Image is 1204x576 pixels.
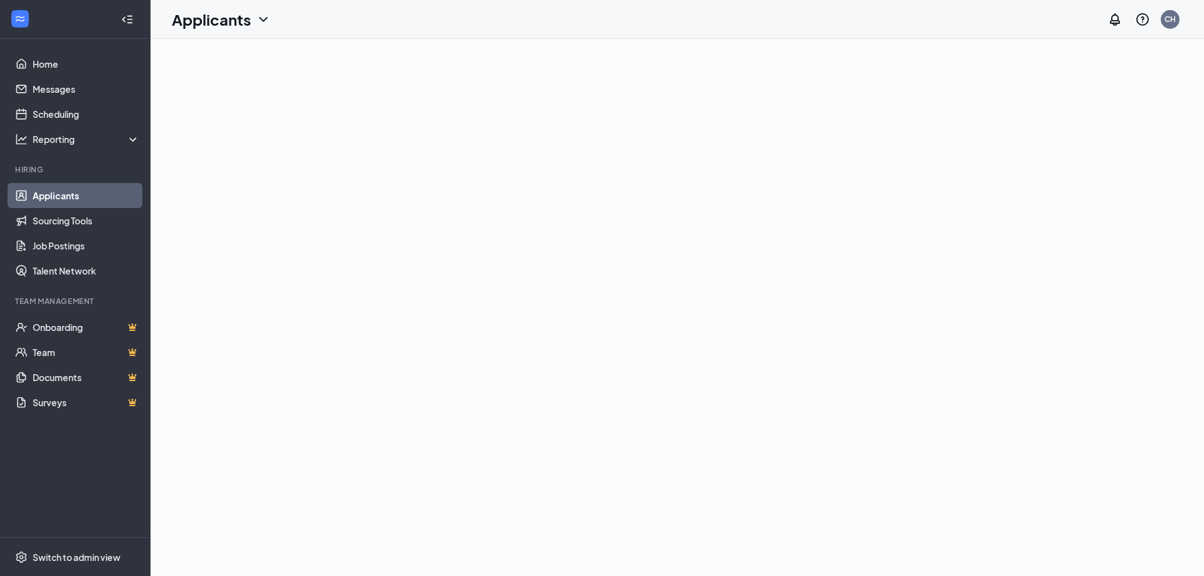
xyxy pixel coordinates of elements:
a: OnboardingCrown [33,315,140,340]
div: Hiring [15,164,137,175]
svg: Collapse [121,13,134,26]
svg: WorkstreamLogo [14,13,26,25]
svg: Analysis [15,133,28,145]
a: Job Postings [33,233,140,258]
svg: QuestionInfo [1135,12,1150,27]
a: Scheduling [33,102,140,127]
a: Messages [33,76,140,102]
svg: Notifications [1107,12,1122,27]
div: Team Management [15,296,137,306]
div: Switch to admin view [33,551,120,563]
a: TeamCrown [33,340,140,365]
div: Reporting [33,133,140,145]
a: SurveysCrown [33,390,140,415]
a: Sourcing Tools [33,208,140,233]
h1: Applicants [172,9,251,30]
a: Applicants [33,183,140,208]
div: CH [1164,14,1176,24]
a: Talent Network [33,258,140,283]
a: Home [33,51,140,76]
svg: Settings [15,551,28,563]
a: DocumentsCrown [33,365,140,390]
svg: ChevronDown [256,12,271,27]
